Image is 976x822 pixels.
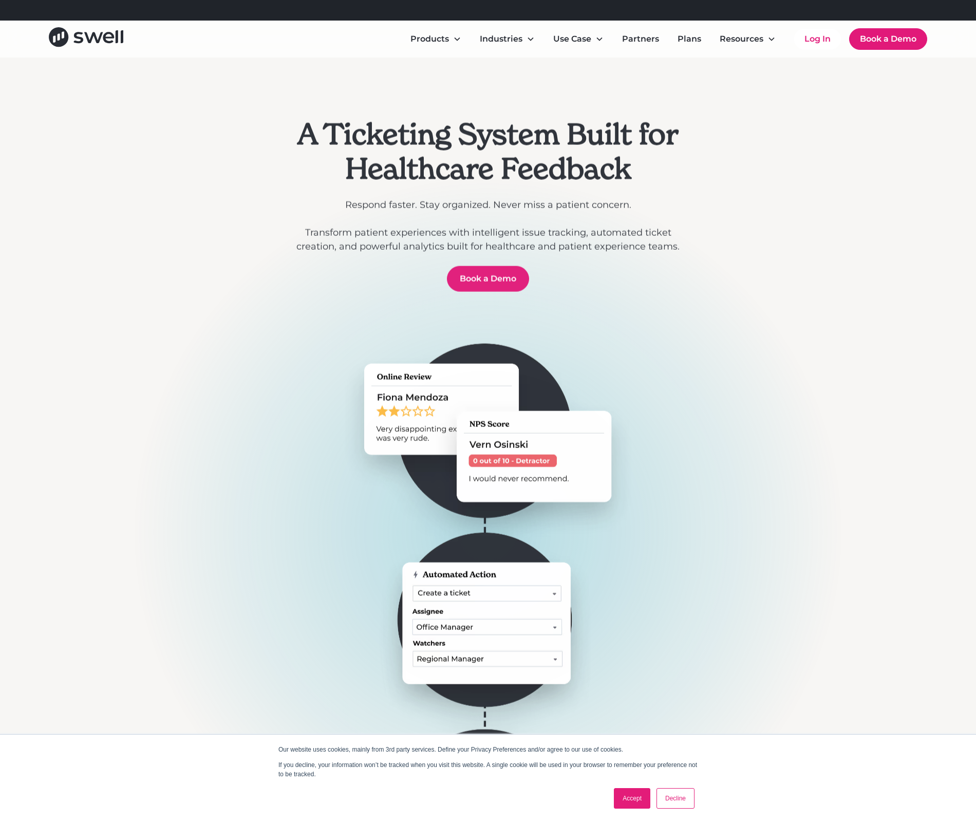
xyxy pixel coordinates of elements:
[472,29,543,49] div: Industries
[480,33,522,45] div: Industries
[669,29,709,49] a: Plans
[545,29,612,49] div: Use Case
[614,29,667,49] a: Partners
[794,29,841,49] a: Log In
[614,788,650,809] a: Accept
[720,33,763,45] div: Resources
[410,33,449,45] div: Products
[402,29,470,49] div: Products
[278,760,698,779] p: If you decline, your information won’t be tracked when you visit this website. A single cookie wi...
[711,29,784,49] div: Resources
[291,117,685,186] h1: A Ticketing System Built for Healthcare Feedback
[49,27,123,50] a: home
[447,266,529,292] a: Book a Demo
[849,28,927,50] a: Book a Demo
[278,745,698,754] p: Our website uses cookies, mainly from 3rd party services. Define your Privacy Preferences and/or ...
[553,33,591,45] div: Use Case
[656,788,695,809] a: Decline
[291,198,685,254] p: Respond faster. Stay organized. Never miss a patient concern. ‍ Transform patient experiences wit...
